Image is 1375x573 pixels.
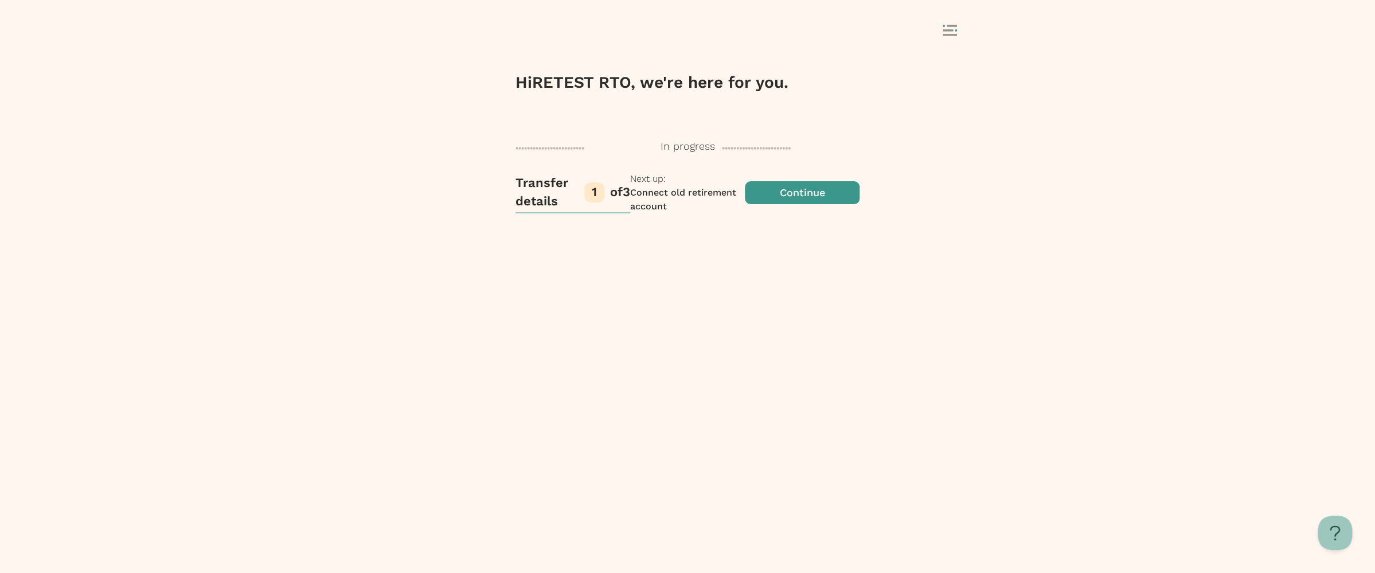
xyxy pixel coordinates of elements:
p: 1 [592,183,597,201]
button: Continue [745,172,860,213]
p: of 3 [610,183,630,201]
p: Connect old retirement account [630,186,745,213]
span: Hi RETEST RTO , we're here for you. [515,73,788,92]
p: In progress [661,139,715,154]
p: Transfer details [515,174,584,211]
iframe: Help Scout Beacon - Open [1318,516,1352,550]
p: Next up: [630,172,745,186]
